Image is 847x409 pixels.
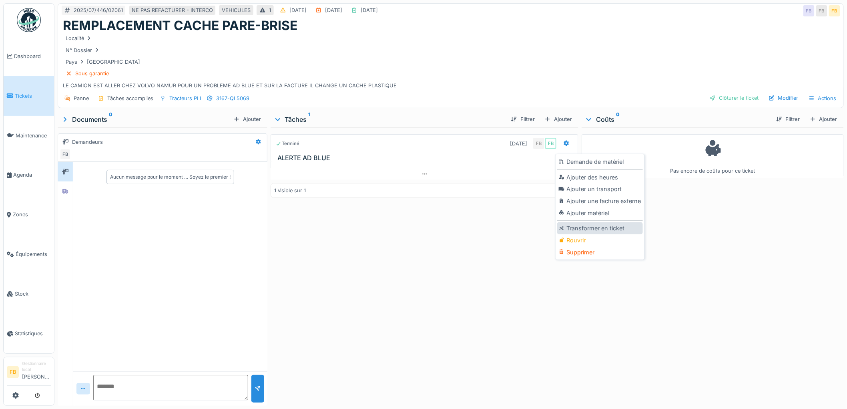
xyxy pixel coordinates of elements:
[361,6,378,14] div: [DATE]
[557,246,642,258] div: Supprimer
[765,93,802,103] div: Modifier
[74,95,89,102] div: Panne
[707,93,762,103] div: Clôturer le ticket
[63,18,297,33] h1: REMPLACEMENT CACHE PARE-BRISE
[66,58,140,66] div: Pays [GEOGRAPHIC_DATA]
[277,154,575,162] h3: ALERTE AD BLUE
[15,290,51,298] span: Stock
[22,361,51,384] li: [PERSON_NAME]
[557,183,642,195] div: Ajouter un transport
[74,6,123,14] div: 2025/07/446/02061
[309,115,311,124] sup: 1
[13,211,51,218] span: Zones
[557,195,642,207] div: Ajouter une facture externe
[557,207,642,219] div: Ajouter matériel
[107,95,153,102] div: Tâches accomplies
[17,8,41,32] img: Badge_color-CXgf-gQk.svg
[169,95,203,102] div: Tracteurs PLL
[75,70,109,77] div: Sous garantie
[60,149,71,160] div: FB
[533,138,544,149] div: FB
[110,173,231,181] div: Aucun message pour le moment … Soyez le premier !
[587,138,839,175] div: Pas encore de coûts pour ce ticket
[16,250,51,258] span: Équipements
[274,187,306,194] div: 1 visible sur 1
[289,6,307,14] div: [DATE]
[325,6,342,14] div: [DATE]
[807,114,841,125] div: Ajouter
[63,33,839,89] div: LE CAMION EST ALLER CHEZ VOLVO NAMUR POUR UN PROBLEME AD BLUE ET SUR LA FACTURE IL CHANGE UN CACH...
[557,171,642,183] div: Ajouter des heures
[557,156,642,168] div: Demande de matériel
[13,171,51,179] span: Agenda
[816,5,827,16] div: FB
[557,234,642,246] div: Rouvrir
[545,138,556,149] div: FB
[16,132,51,139] span: Maintenance
[616,115,620,124] sup: 0
[541,114,575,125] div: Ajouter
[15,330,51,337] span: Statistiques
[510,140,527,147] div: [DATE]
[276,140,300,147] div: Terminé
[557,222,642,234] div: Transformer en ticket
[803,5,815,16] div: FB
[585,115,770,124] div: Coûts
[66,46,100,54] div: N° Dossier
[109,115,112,124] sup: 0
[230,114,264,125] div: Ajouter
[805,93,840,104] div: Actions
[22,361,51,373] div: Gestionnaire local
[15,92,51,100] span: Tickets
[66,34,92,42] div: Localité
[72,138,103,146] div: Demandeurs
[132,6,213,14] div: NE PAS REFACTURER - INTERCO
[269,6,271,14] div: 1
[222,6,251,14] div: VEHICULES
[61,115,230,124] div: Documents
[14,52,51,60] span: Dashboard
[7,366,19,378] li: FB
[829,5,840,16] div: FB
[216,95,249,102] div: 3167-QL5069
[274,115,505,124] div: Tâches
[508,114,538,125] div: Filtrer
[773,114,803,125] div: Filtrer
